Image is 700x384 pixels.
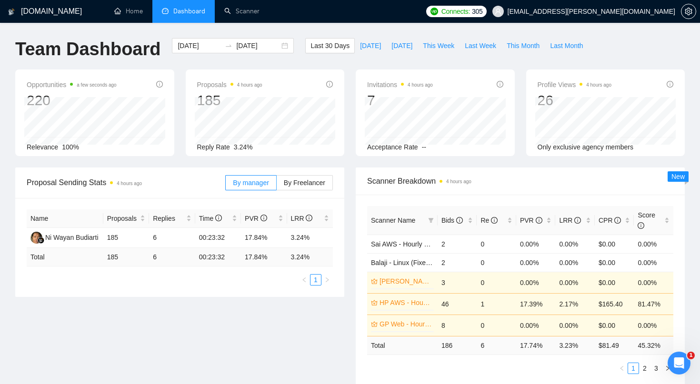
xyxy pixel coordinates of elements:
[555,293,595,315] td: 2.17%
[310,274,321,286] li: 1
[114,7,143,15] a: homeHome
[599,217,621,224] span: CPR
[586,82,611,88] time: 4 hours ago
[555,336,595,354] td: 3.23 %
[149,228,195,248] td: 6
[438,235,477,253] td: 2
[310,40,350,51] span: Last 30 Days
[628,363,639,374] a: 1
[477,293,516,315] td: 1
[27,248,103,266] td: Total
[550,40,583,51] span: Last Month
[595,272,634,293] td: $0.00
[555,235,595,253] td: 0.00%
[634,272,673,293] td: 0.00%
[103,248,149,266] td: 185
[438,272,477,293] td: 3
[438,315,477,336] td: 8
[237,82,262,88] time: 4 hours ago
[516,336,556,354] td: 17.74 %
[595,315,634,336] td: $0.00
[650,363,662,374] li: 3
[162,8,169,14] span: dashboard
[371,259,464,266] a: Balaji - Linux (Fixed Rate $100)
[355,38,386,53] button: [DATE]
[662,363,673,374] li: Next Page
[408,82,433,88] time: 4 hours ago
[422,143,426,151] span: --
[153,213,184,224] span: Replies
[30,232,42,244] img: NW
[516,235,556,253] td: 0.00%
[480,217,498,224] span: Re
[638,222,644,229] span: info-circle
[149,248,195,266] td: 6
[614,217,621,224] span: info-circle
[516,272,556,293] td: 0.00%
[225,42,232,49] span: to
[371,278,378,285] span: crown
[460,38,501,53] button: Last Week
[156,81,163,88] span: info-circle
[574,217,581,224] span: info-circle
[681,4,696,19] button: setting
[45,232,99,243] div: Ni Wayan Budiarti
[651,363,661,374] a: 3
[497,81,503,88] span: info-circle
[516,293,556,315] td: 17.39%
[241,228,287,248] td: 17.84%
[595,253,634,272] td: $0.00
[616,363,628,374] button: left
[215,215,222,221] span: info-circle
[103,228,149,248] td: 185
[536,217,542,224] span: info-circle
[555,315,595,336] td: 0.00%
[595,336,634,354] td: $ 81.49
[38,237,44,244] img: gigradar-bm.png
[360,40,381,51] span: [DATE]
[441,6,470,17] span: Connects:
[477,336,516,354] td: 6
[428,217,434,223] span: filter
[477,272,516,293] td: 0
[301,277,307,283] span: left
[516,253,556,272] td: 0.00%
[438,253,477,272] td: 2
[391,40,412,51] span: [DATE]
[665,365,670,371] span: right
[538,143,634,151] span: Only exclusive agency members
[423,40,454,51] span: This Week
[371,299,378,306] span: crown
[367,143,418,151] span: Acceptance Rate
[236,40,280,51] input: End date
[619,365,625,371] span: left
[371,217,415,224] span: Scanner Name
[634,235,673,253] td: 0.00%
[668,352,690,374] iframe: Intercom live chat
[501,38,545,53] button: This Month
[321,274,333,286] button: right
[667,81,673,88] span: info-circle
[27,177,225,188] span: Proposal Sending Stats
[616,363,628,374] li: Previous Page
[178,40,221,51] input: Start date
[117,181,142,186] time: 4 hours ago
[441,217,463,224] span: Bids
[662,363,673,374] button: right
[310,275,321,285] a: 1
[491,217,498,224] span: info-circle
[516,315,556,336] td: 0.00%
[195,228,241,248] td: 00:23:32
[173,7,205,15] span: Dashboard
[430,8,438,15] img: upwork-logo.png
[638,211,655,229] span: Score
[640,363,650,374] a: 2
[538,91,612,109] div: 26
[555,272,595,293] td: 0.00%
[224,7,260,15] a: searchScanner
[681,8,696,15] span: setting
[367,79,433,90] span: Invitations
[321,274,333,286] li: Next Page
[477,235,516,253] td: 0
[634,253,673,272] td: 0.00%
